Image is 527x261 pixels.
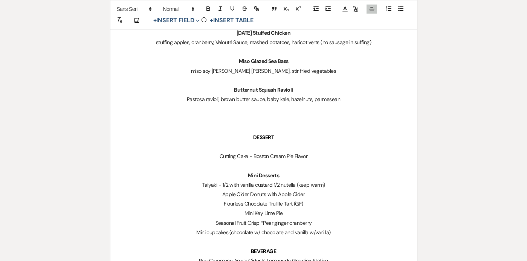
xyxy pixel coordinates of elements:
p: Apple Cider Donuts with Apple Cider [128,190,399,199]
strong: DESSERT [253,134,274,141]
span: Header Formats [160,5,197,14]
p: stuffing apples, cranberry, Velouté Sauce, mashed potatoes, haricot verts (no sausage in suffing) [128,38,399,47]
strong: BEVERAGE [251,248,276,255]
span: Text Color [340,5,350,14]
strong: Butternut Squash Ravioli [234,86,293,93]
strong: Mini Desserts [248,172,280,179]
span: Alignment [367,5,377,14]
strong: Miso Glazed Sea Bass [239,58,289,64]
p: Mini Key Lime Pie [128,209,399,218]
button: +Insert Table [207,16,256,25]
p: Taiyaki - 1/2 with vanilla custard 1/2 nutella (keep warm) [128,180,399,190]
p: Seasonal Fruit Crisp *Pear ginger cranberry [128,218,399,228]
p: Cutting Cake - Boston Cream Pie Flavor [128,152,399,161]
p: miso soy [PERSON_NAME] [PERSON_NAME], stir fried vegetables [128,66,399,76]
span: Text Background Color [350,5,361,14]
p: Mini cupcakes (chocolate w/ chocolate and vanilla w/vanilla) [128,228,399,237]
p: Flourless Chocolate Truffle Tart (GF) [128,199,399,209]
strong: [DATE] Stuffed Chicken [237,29,291,36]
span: + [210,17,213,23]
span: + [153,17,157,23]
button: Insert Field [151,16,203,25]
p: Pastosa ravioli, brown butter sauce, baby kale, hazelnuts, parmesean [128,95,399,104]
